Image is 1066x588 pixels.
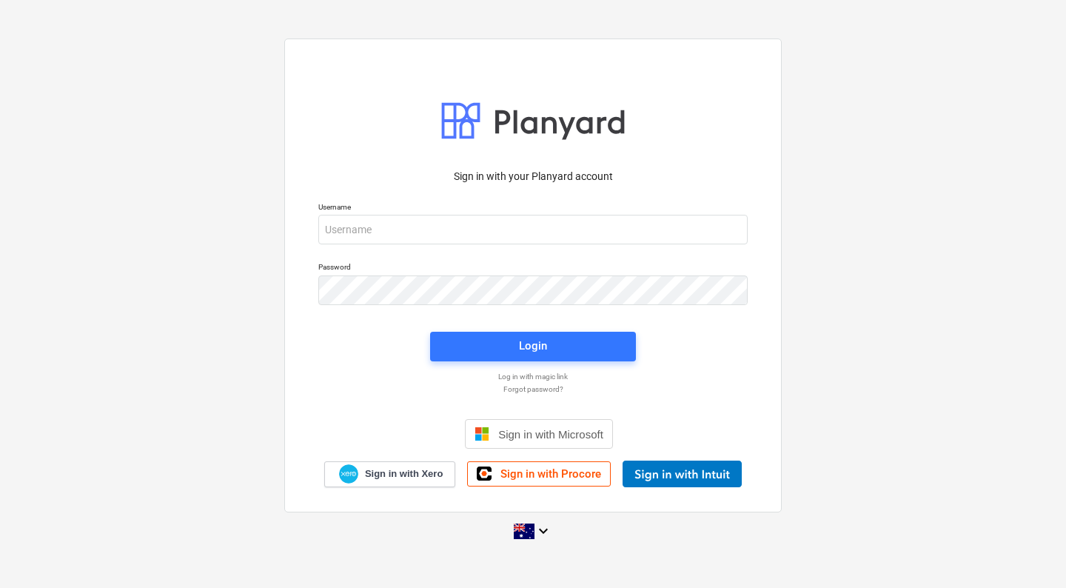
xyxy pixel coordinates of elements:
[318,262,748,275] p: Password
[534,522,552,540] i: keyboard_arrow_down
[339,464,358,484] img: Xero logo
[365,467,443,481] span: Sign in with Xero
[311,384,755,394] a: Forgot password?
[430,332,636,361] button: Login
[475,427,489,441] img: Microsoft logo
[324,461,456,487] a: Sign in with Xero
[318,202,748,215] p: Username
[318,169,748,184] p: Sign in with your Planyard account
[519,336,547,355] div: Login
[311,372,755,381] a: Log in with magic link
[498,428,603,441] span: Sign in with Microsoft
[500,467,601,481] span: Sign in with Procore
[467,461,611,487] a: Sign in with Procore
[318,215,748,244] input: Username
